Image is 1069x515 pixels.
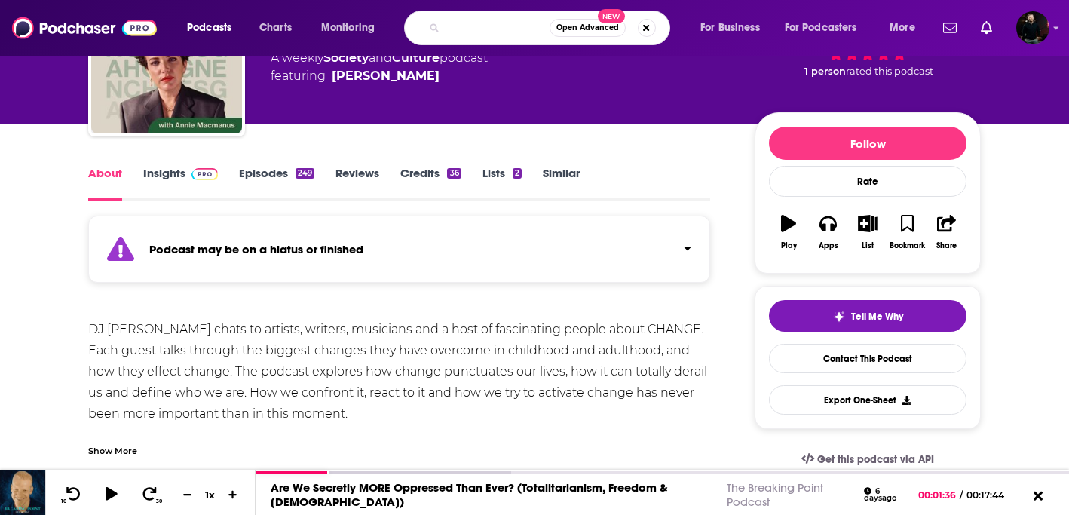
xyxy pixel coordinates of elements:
[975,15,998,41] a: Show notifications dropdown
[369,51,392,65] span: and
[12,14,157,42] img: Podchaser - Follow, Share and Rate Podcasts
[259,17,292,38] span: Charts
[332,67,440,85] a: Annie MacManus
[149,242,363,256] strong: Podcast may be on a hiatus or finished
[890,241,925,250] div: Bookmark
[323,51,369,65] a: Society
[88,319,710,467] div: DJ [PERSON_NAME] chats to artists, writers, musicians and a host of fascinating people about CHAN...
[543,166,580,201] a: Similar
[446,16,550,40] input: Search podcasts, credits, & more...
[936,241,957,250] div: Share
[418,11,685,45] div: Search podcasts, credits, & more...
[879,16,934,40] button: open menu
[191,168,218,180] img: Podchaser Pro
[556,24,619,32] span: Open Advanced
[769,300,966,332] button: tell me why sparkleTell Me Why
[513,168,522,179] div: 2
[817,453,934,466] span: Get this podcast via API
[392,51,440,65] a: Culture
[769,205,808,259] button: Play
[963,489,1019,501] span: 00:17:44
[296,168,314,179] div: 249
[808,205,847,259] button: Apps
[887,205,927,259] button: Bookmark
[851,311,903,323] span: Tell Me Why
[785,17,857,38] span: For Podcasters
[271,49,488,85] div: A weekly podcast
[846,66,933,77] span: rated this podcast
[781,241,797,250] div: Play
[1016,11,1049,44] img: User Profile
[550,19,626,37] button: Open AdvancedNew
[482,166,522,201] a: Lists2
[769,166,966,197] div: Rate
[890,17,915,38] span: More
[769,344,966,373] a: Contact This Podcast
[769,385,966,415] button: Export One-Sheet
[187,17,231,38] span: Podcasts
[311,16,394,40] button: open menu
[819,241,838,250] div: Apps
[321,17,375,38] span: Monitoring
[960,489,963,501] span: /
[700,17,760,38] span: For Business
[61,498,66,504] span: 10
[88,225,710,283] section: Click to expand status details
[775,16,879,40] button: open menu
[156,498,162,504] span: 30
[789,441,946,478] a: Get this podcast via API
[690,16,779,40] button: open menu
[937,15,963,41] a: Show notifications dropdown
[1016,11,1049,44] span: Logged in as davidajsavage
[1016,11,1049,44] button: Show profile menu
[598,9,625,23] span: New
[271,480,668,509] a: Are We Secretly MORE Oppressed Than Ever? (Totalitarianism, Freedom & [DEMOGRAPHIC_DATA])
[335,166,379,201] a: Reviews
[58,486,87,504] button: 10
[862,241,874,250] div: List
[250,16,301,40] a: Charts
[918,489,960,501] span: 00:01:36
[447,168,461,179] div: 36
[848,205,887,259] button: List
[239,166,314,201] a: Episodes249
[143,166,218,201] a: InsightsPodchaser Pro
[176,16,251,40] button: open menu
[769,127,966,160] button: Follow
[927,205,966,259] button: Share
[271,67,488,85] span: featuring
[804,66,846,77] span: 1 person
[727,480,823,509] a: The Breaking Point Podcast
[864,487,906,503] div: 6 days ago
[400,166,461,201] a: Credits36
[833,311,845,323] img: tell me why sparkle
[88,166,122,201] a: About
[198,489,223,501] div: 1 x
[136,486,165,504] button: 30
